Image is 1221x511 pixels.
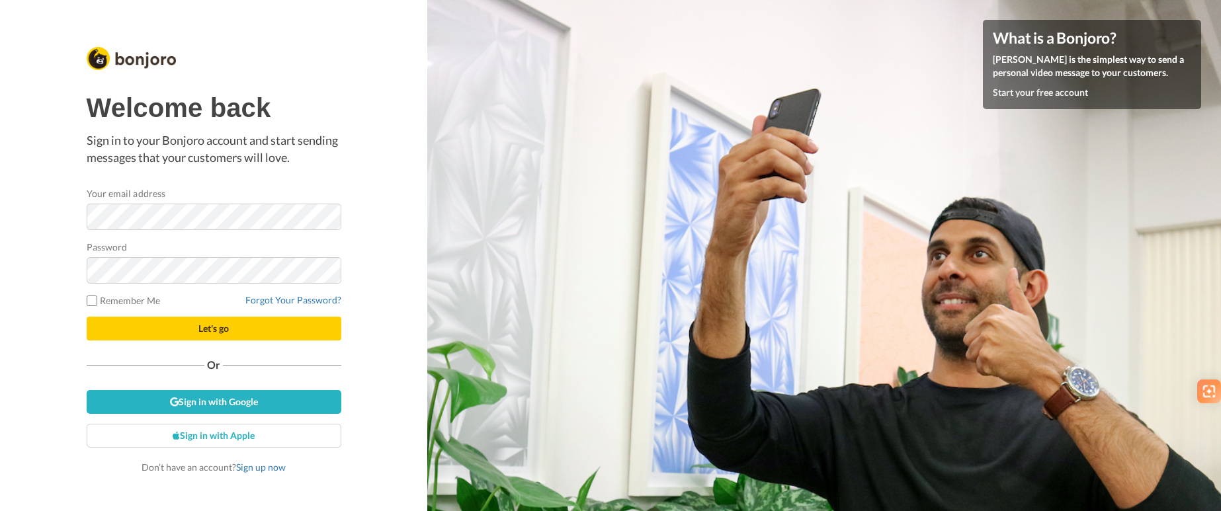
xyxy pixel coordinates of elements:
[993,87,1088,98] a: Start your free account
[87,132,341,166] p: Sign in to your Bonjoro account and start sending messages that your customers will love.
[204,360,223,370] span: Or
[236,461,286,473] a: Sign up now
[198,323,229,334] span: Let's go
[142,461,286,473] span: Don’t have an account?
[87,186,165,200] label: Your email address
[87,317,341,340] button: Let's go
[993,53,1191,79] p: [PERSON_NAME] is the simplest way to send a personal video message to your customers.
[87,424,341,448] a: Sign in with Apple
[87,93,341,122] h1: Welcome back
[87,294,161,307] label: Remember Me
[245,294,341,305] a: Forgot Your Password?
[87,240,128,254] label: Password
[87,390,341,414] a: Sign in with Google
[993,30,1191,46] h4: What is a Bonjoro?
[87,295,97,306] input: Remember Me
